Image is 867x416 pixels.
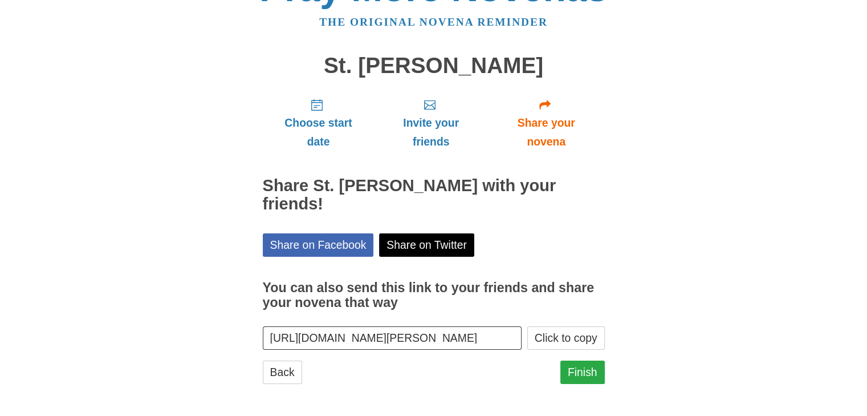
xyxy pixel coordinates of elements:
[274,114,363,151] span: Choose start date
[385,114,476,151] span: Invite your friends
[263,361,302,384] a: Back
[319,16,548,28] a: The original novena reminder
[263,54,605,78] h1: St. [PERSON_NAME]
[379,233,474,257] a: Share on Twitter
[488,89,605,157] a: Share your novena
[263,177,605,213] h2: Share St. [PERSON_NAME] with your friends!
[499,114,593,151] span: Share your novena
[263,281,605,310] h3: You can also send this link to your friends and share your novena that way
[263,89,375,157] a: Choose start date
[560,361,605,384] a: Finish
[374,89,487,157] a: Invite your friends
[527,326,605,350] button: Click to copy
[263,233,374,257] a: Share on Facebook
